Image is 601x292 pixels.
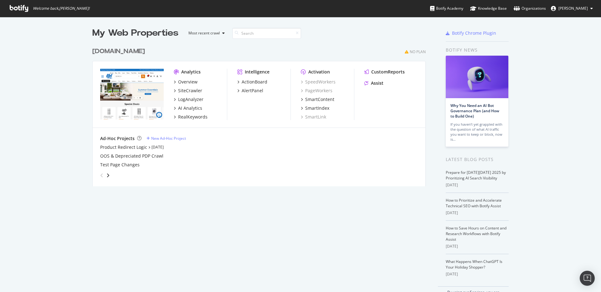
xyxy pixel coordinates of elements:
div: Open Intercom Messenger [580,271,595,286]
a: Prepare for [DATE][DATE] 2025 by Prioritizing AI Search Visibility [446,170,506,181]
div: Ad-Hoc Projects [100,135,135,142]
div: If you haven’t yet grappled with the question of what AI traffic you want to keep or block, now is… [450,122,504,142]
div: SmartIndex [305,105,329,111]
a: SmartIndex [301,105,329,111]
div: New Ad-Hoc Project [151,136,186,141]
a: [DATE] [152,144,164,150]
a: PageWorkers [301,88,332,94]
a: How to Save Hours on Content and Research Workflows with Botify Assist [446,225,506,242]
div: Assist [371,80,383,86]
div: SiteCrawler [178,88,202,94]
div: AI Analytics [178,105,202,111]
div: [DATE] [446,271,509,277]
div: Botify Chrome Plugin [452,30,496,36]
div: Most recent crawl [188,31,220,35]
div: grid [92,39,431,186]
div: SmartContent [305,96,334,103]
div: Activation [308,69,330,75]
a: How to Prioritize and Accelerate Technical SEO with Botify Assist [446,198,502,209]
a: [DOMAIN_NAME] [92,47,147,56]
a: OOS & Depreciated PDP Crawl [100,153,163,159]
div: Latest Blog Posts [446,156,509,163]
a: New Ad-Hoc Project [146,136,186,141]
a: Overview [174,79,198,85]
a: SiteCrawler [174,88,202,94]
div: AlertPanel [242,88,263,94]
span: Welcome back, [PERSON_NAME] ! [33,6,90,11]
a: AI Analytics [174,105,202,111]
input: Search [232,28,301,39]
div: My Web Properties [92,27,178,39]
div: [DATE] [446,210,509,216]
a: What Happens When ChatGPT Is Your Holiday Shopper? [446,259,502,270]
div: Overview [178,79,198,85]
a: ActionBoard [237,79,267,85]
div: ActionBoard [242,79,267,85]
div: Intelligence [245,69,270,75]
a: Botify Chrome Plugin [446,30,496,36]
div: angle-left [98,170,106,180]
div: CustomReports [371,69,405,75]
img: abt.com [100,69,164,119]
a: SmartLink [301,114,326,120]
div: No Plan [410,49,426,54]
a: LogAnalyzer [174,96,203,103]
button: Most recent crawl [183,28,227,38]
img: Why You Need an AI Bot Governance Plan (and How to Build One) [446,56,508,98]
a: SmartContent [301,96,334,103]
a: SpeedWorkers [301,79,336,85]
div: [DOMAIN_NAME] [92,47,145,56]
div: LogAnalyzer [178,96,203,103]
div: Botify Academy [430,5,463,12]
div: [DATE] [446,182,509,188]
div: Analytics [181,69,201,75]
div: RealKeywords [178,114,208,120]
div: [DATE] [446,244,509,249]
a: Assist [364,80,383,86]
a: Why You Need an AI Bot Governance Plan (and How to Build One) [450,103,499,119]
a: Test Page Changes [100,162,140,168]
div: Botify news [446,47,509,53]
a: Product Redirect Logic [100,144,147,150]
a: RealKeywords [174,114,208,120]
div: angle-right [106,172,110,179]
a: AlertPanel [237,88,263,94]
a: CustomReports [364,69,405,75]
